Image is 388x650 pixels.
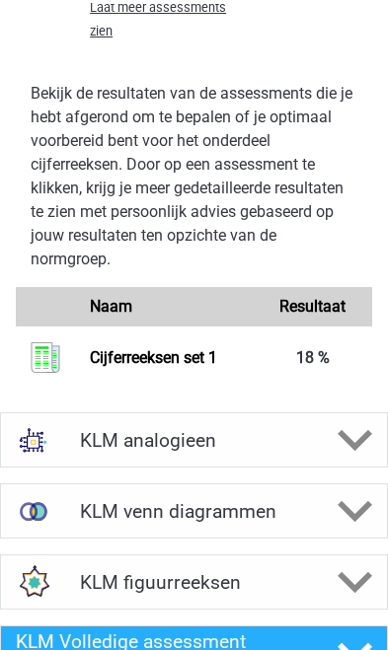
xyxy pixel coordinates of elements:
[31,82,357,271] p: Bekijk de resultaten van de assessments die je hebt afgerond om te bepalen of je optimaal voorber...
[80,571,308,594] h4: KLM figuurreeksen
[75,295,254,319] div: Naam
[9,416,57,465] img: analogieen
[80,500,308,523] h4: KLM venn diagrammen
[90,348,217,367] a: Cijferreeksen set 1
[80,429,308,452] h4: KLM analogieen
[15,483,373,539] a: venn diagrammen KLM venn diagrammen
[9,558,57,607] img: figuurreeksen
[15,412,373,468] a: analogieen KLM analogieen
[15,554,373,610] a: figuurreeksen KLM figuurreeksen
[9,487,57,536] img: venn diagrammen
[254,295,372,319] div: Resultaat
